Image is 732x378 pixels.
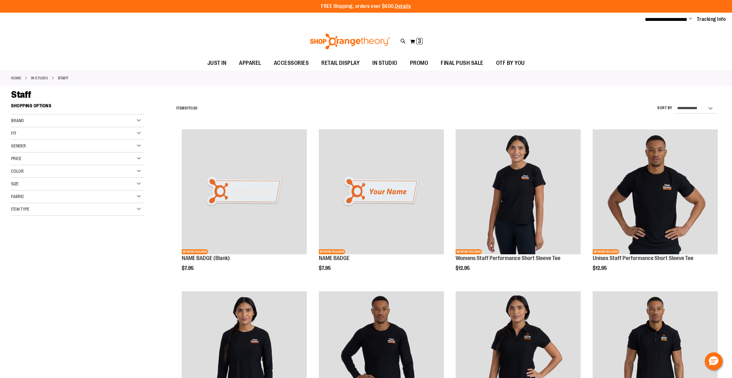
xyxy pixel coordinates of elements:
a: IN STUDIO [366,56,404,70]
div: product [316,126,447,287]
span: Item Type [11,207,29,212]
img: Shop Orangetheory [309,34,391,49]
strong: Shopping Options [11,100,145,115]
span: APPAREL [239,56,261,70]
a: IN STUDIO [31,75,48,81]
span: ACCESSORIES [274,56,309,70]
span: NETWORK EXCLUSIVE [319,249,345,254]
span: $12.95 [456,265,471,271]
label: Sort By [657,105,672,111]
span: Brand [11,118,24,123]
button: Account menu [689,16,692,22]
span: Fabric [11,194,24,199]
span: NETWORK EXCLUSIVE [456,249,482,254]
span: 20 [193,106,198,110]
img: NAME BADGE (Blank) [182,129,307,254]
span: IN STUDIO [372,56,397,70]
div: product [590,126,721,287]
img: Unisex Staff Performance Short Sleeve Tee [593,129,718,254]
div: product [179,126,310,287]
a: Womens Staff Performance Short Sleeve TeeNETWORK EXCLUSIVE [456,129,581,255]
a: Tracking Info [697,16,726,23]
span: Gender [11,143,26,148]
span: Fit [11,131,16,136]
a: FINAL PUSH SALE [434,56,490,71]
span: RETAIL DISPLAY [321,56,360,70]
span: Staff [11,89,31,100]
span: 1 [187,106,188,110]
span: JUST IN [207,56,227,70]
a: Details [395,3,411,9]
a: Unisex Staff Performance Short Sleeve Tee [593,255,693,261]
strong: Staff [58,75,69,81]
span: $7.95 [182,265,195,271]
h2: Items to [176,103,198,113]
a: Unisex Staff Performance Short Sleeve TeeNETWORK EXCLUSIVE [593,129,718,255]
a: JUST IN [201,56,233,71]
a: APPAREL [233,56,268,71]
a: ACCESSORIES [268,56,315,71]
a: OTF BY YOU [490,56,531,71]
a: NAME BADGE (Blank)NETWORK EXCLUSIVE [182,129,307,255]
span: PROMO [410,56,428,70]
button: Hello, have a question? Let’s chat. [705,352,723,370]
a: PROMO [404,56,435,71]
p: FREE Shipping, orders over $600. [321,3,411,10]
span: Price [11,156,22,161]
a: RETAIL DISPLAY [315,56,366,71]
a: Home [11,75,21,81]
span: 3 [418,38,421,44]
span: Size [11,181,19,186]
a: Womens Staff Performance Short Sleeve Tee [456,255,560,261]
div: product [452,126,584,287]
a: NAME BADGE [319,255,350,261]
img: Womens Staff Performance Short Sleeve Tee [456,129,581,254]
span: NETWORK EXCLUSIVE [593,249,619,254]
span: $7.95 [319,265,332,271]
span: FINAL PUSH SALE [441,56,483,70]
a: Product image for NAME BADGENETWORK EXCLUSIVE [319,129,444,255]
span: $12.95 [593,265,608,271]
a: NAME BADGE (Blank) [182,255,230,261]
img: Product image for NAME BADGE [319,129,444,254]
span: NETWORK EXCLUSIVE [182,249,208,254]
span: OTF BY YOU [496,56,525,70]
span: Color [11,169,24,174]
